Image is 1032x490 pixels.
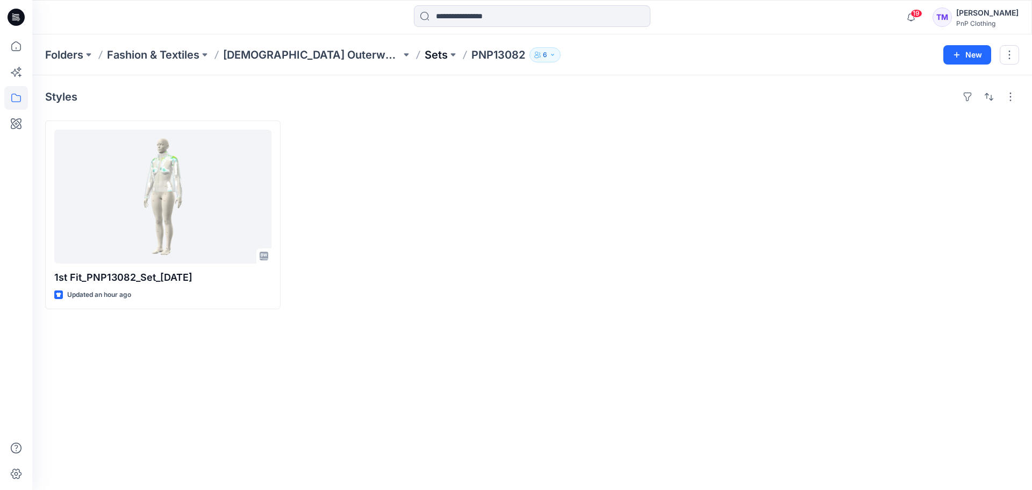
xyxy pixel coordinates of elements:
a: 1st Fit_PNP13082_Set_01.10.25 [54,130,271,264]
button: New [943,45,991,65]
button: 6 [529,47,561,62]
a: Sets [425,47,448,62]
span: 19 [911,9,922,18]
p: Updated an hour ago [67,289,131,301]
p: 6 [543,49,547,61]
div: [PERSON_NAME] [956,6,1019,19]
div: TM [933,8,952,27]
a: [DEMOGRAPHIC_DATA] Outerwear [223,47,401,62]
h4: Styles [45,90,77,103]
a: Folders [45,47,83,62]
div: PnP Clothing [956,19,1019,27]
p: 1st Fit_PNP13082_Set_[DATE] [54,270,271,285]
a: Fashion & Textiles [107,47,199,62]
p: PNP13082 [471,47,525,62]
